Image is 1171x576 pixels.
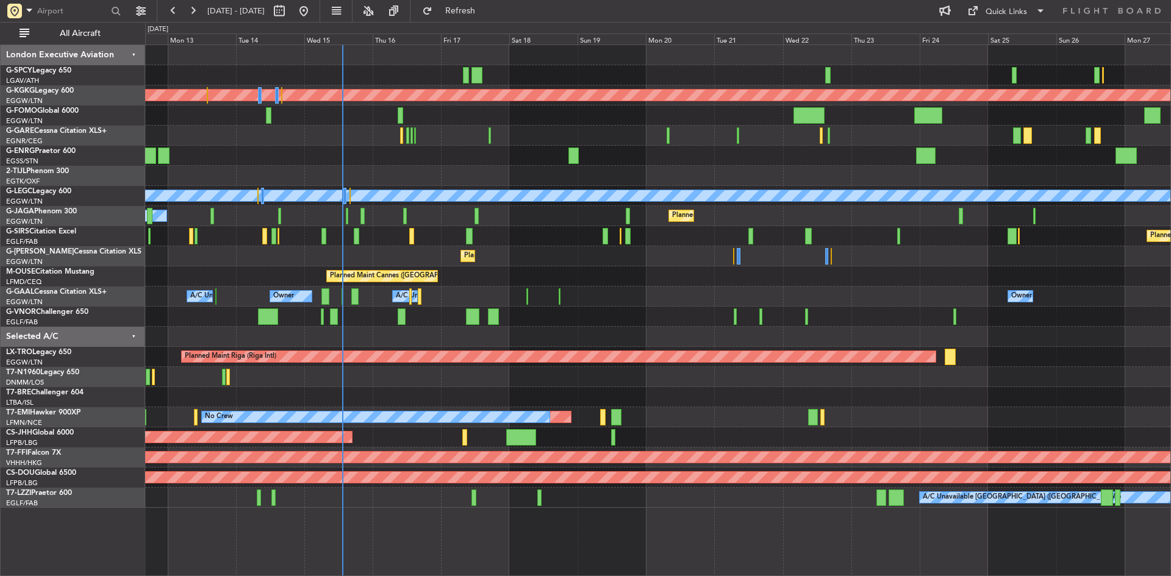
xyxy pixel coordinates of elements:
[396,287,446,305] div: A/C Unavailable
[13,24,132,43] button: All Aircraft
[6,197,43,206] a: EGGW/LTN
[646,34,714,44] div: Mon 20
[1056,34,1125,44] div: Sun 26
[6,268,35,276] span: M-OUSE
[6,409,30,416] span: T7-EMI
[168,34,236,44] div: Mon 13
[6,67,71,74] a: G-SPCYLegacy 650
[273,287,294,305] div: Owner
[6,378,44,387] a: DNMM/LOS
[672,207,864,225] div: Planned Maint [GEOGRAPHIC_DATA] ([GEOGRAPHIC_DATA])
[6,148,76,155] a: G-ENRGPraetor 600
[783,34,851,44] div: Wed 22
[304,34,373,44] div: Wed 15
[6,429,32,436] span: CS-JHH
[6,157,38,166] a: EGSS/STN
[6,248,74,255] span: G-[PERSON_NAME]
[6,308,88,316] a: G-VNORChallenger 650
[6,398,34,407] a: LTBA/ISL
[6,288,107,296] a: G-GAALCessna Citation XLS+
[6,127,34,135] span: G-GARE
[6,438,38,447] a: LFPB/LBG
[37,2,107,20] input: Airport
[6,188,32,195] span: G-LEGC
[6,87,74,94] a: G-KGKGLegacy 600
[207,5,265,16] span: [DATE] - [DATE]
[6,369,40,376] span: T7-N1960
[509,34,578,44] div: Sat 18
[6,358,43,367] a: EGGW/LTN
[373,34,441,44] div: Thu 16
[32,29,129,38] span: All Aircraft
[6,469,76,477] a: CS-DOUGlobal 6500
[6,297,43,307] a: EGGW/LTN
[6,116,43,126] a: EGGW/LTN
[6,228,76,235] a: G-SIRSCitation Excel
[6,208,34,215] span: G-JAGA
[6,288,34,296] span: G-GAAL
[6,208,77,215] a: G-JAGAPhenom 300
[6,389,84,396] a: T7-BREChallenger 604
[6,148,35,155] span: G-ENRG
[6,369,79,376] a: T7-N1960Legacy 650
[417,1,490,21] button: Refresh
[464,247,656,265] div: Planned Maint [GEOGRAPHIC_DATA] ([GEOGRAPHIC_DATA])
[6,478,38,488] a: LFPB/LBG
[6,257,43,266] a: EGGW/LTN
[6,389,31,396] span: T7-BRE
[851,34,920,44] div: Thu 23
[6,137,43,146] a: EGNR/CEG
[6,418,42,427] a: LFMN/NCE
[6,177,40,186] a: EGTK/OXF
[6,67,32,74] span: G-SPCY
[6,248,141,255] a: G-[PERSON_NAME]Cessna Citation XLS
[6,237,38,246] a: EGLF/FAB
[6,188,71,195] a: G-LEGCLegacy 600
[6,268,95,276] a: M-OUSECitation Mustang
[6,87,35,94] span: G-KGKG
[6,349,71,356] a: LX-TROLegacy 650
[6,107,79,115] a: G-FOMOGlobal 6000
[236,34,304,44] div: Tue 14
[6,458,42,468] a: VHHH/HKG
[6,489,72,497] a: T7-LZZIPraetor 600
[205,408,233,426] div: No Crew
[6,107,37,115] span: G-FOMO
[6,429,74,436] a: CS-JHHGlobal 6000
[6,277,41,286] a: LFMD/CEQ
[6,349,32,356] span: LX-TRO
[578,34,646,44] div: Sun 19
[148,24,168,35] div: [DATE]
[6,409,81,416] a: T7-EMIHawker 900XP
[6,127,107,135] a: G-GARECessna Citation XLS+
[6,228,29,235] span: G-SIRS
[6,168,26,175] span: 2-TIJL
[330,267,474,285] div: Planned Maint Cannes ([GEOGRAPHIC_DATA])
[6,217,43,226] a: EGGW/LTN
[441,34,509,44] div: Fri 17
[986,6,1027,18] div: Quick Links
[435,7,486,15] span: Refresh
[923,488,1121,507] div: A/C Unavailable [GEOGRAPHIC_DATA] ([GEOGRAPHIC_DATA])
[190,287,241,305] div: A/C Unavailable
[920,34,988,44] div: Fri 24
[6,449,27,457] span: T7-FFI
[6,489,31,497] span: T7-LZZI
[961,1,1051,21] button: Quick Links
[6,76,39,85] a: LGAV/ATH
[988,34,1056,44] div: Sat 25
[1011,287,1032,305] div: Owner
[6,469,35,477] span: CS-DOU
[6,96,43,105] a: EGGW/LTN
[6,499,38,508] a: EGLF/FAB
[6,449,61,457] a: T7-FFIFalcon 7X
[6,308,36,316] span: G-VNOR
[185,347,276,366] div: Planned Maint Riga (Riga Intl)
[714,34,782,44] div: Tue 21
[6,168,69,175] a: 2-TIJLPhenom 300
[6,318,38,327] a: EGLF/FAB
